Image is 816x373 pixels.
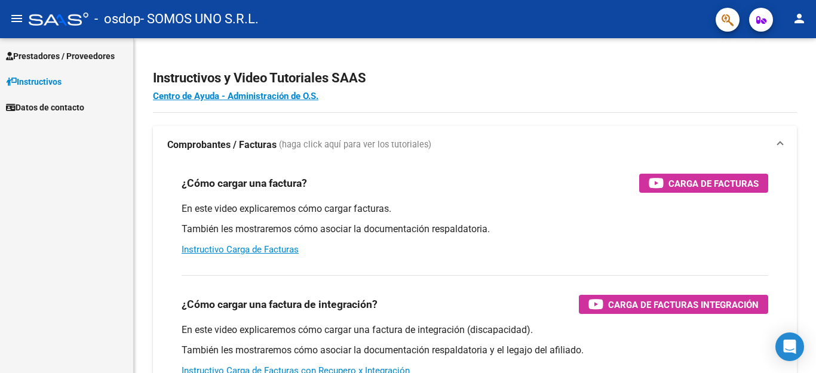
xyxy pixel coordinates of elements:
span: (haga click aquí para ver los tutoriales) [279,138,431,152]
span: - osdop [94,6,140,32]
p: En este video explicaremos cómo cargar una factura de integración (discapacidad). [182,323,768,337]
span: Prestadores / Proveedores [6,50,115,63]
a: Centro de Ayuda - Administración de O.S. [153,91,318,101]
span: Datos de contacto [6,101,84,114]
span: Carga de Facturas [668,176,759,191]
p: También les mostraremos cómo asociar la documentación respaldatoria. [182,223,768,236]
div: Open Intercom Messenger [775,332,804,361]
h3: ¿Cómo cargar una factura de integración? [182,296,378,313]
span: Instructivos [6,75,62,88]
mat-icon: menu [10,11,24,26]
p: También les mostraremos cómo asociar la documentación respaldatoria y el legajo del afiliado. [182,344,768,357]
h2: Instructivos y Video Tutoriales SAAS [153,67,797,90]
mat-icon: person [792,11,806,26]
button: Carga de Facturas Integración [579,295,768,314]
p: En este video explicaremos cómo cargar facturas. [182,202,768,215]
strong: Comprobantes / Facturas [167,138,277,152]
span: - SOMOS UNO S.R.L. [140,6,259,32]
h3: ¿Cómo cargar una factura? [182,175,307,192]
mat-expansion-panel-header: Comprobantes / Facturas (haga click aquí para ver los tutoriales) [153,126,797,164]
a: Instructivo Carga de Facturas [182,244,299,255]
button: Carga de Facturas [639,174,768,193]
span: Carga de Facturas Integración [608,297,759,312]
